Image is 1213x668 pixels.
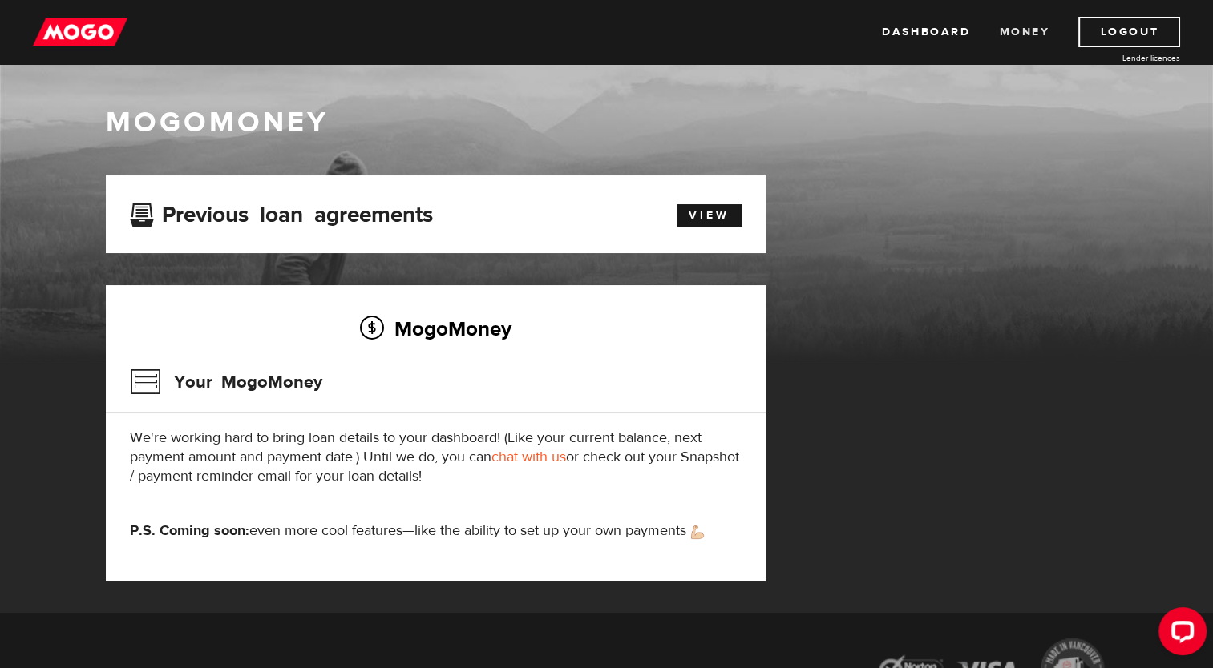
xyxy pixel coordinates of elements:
[691,525,704,539] img: strong arm emoji
[130,521,249,540] strong: P.S. Coming soon:
[130,361,322,403] h3: Your MogoMoney
[1060,52,1180,64] a: Lender licences
[882,17,970,47] a: Dashboard
[130,202,433,223] h3: Previous loan agreements
[130,521,742,541] p: even more cool features—like the ability to set up your own payments
[106,106,1108,139] h1: MogoMoney
[999,17,1049,47] a: Money
[130,429,742,486] p: We're working hard to bring loan details to your dashboard! (Like your current balance, next paym...
[1146,601,1213,668] iframe: LiveChat chat widget
[33,17,127,47] img: mogo_logo-11ee424be714fa7cbb0f0f49df9e16ec.png
[491,448,566,466] a: chat with us
[1078,17,1180,47] a: Logout
[677,204,742,227] a: View
[130,312,742,345] h2: MogoMoney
